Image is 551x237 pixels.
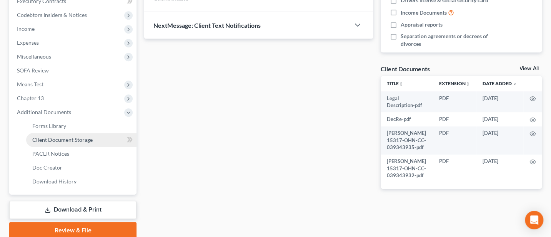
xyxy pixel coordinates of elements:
td: DecRe-pdf [381,112,433,126]
span: Download History [32,178,77,185]
td: Legal Description-pdf [381,91,433,113]
span: Codebtors Insiders & Notices [17,12,87,18]
span: PACER Notices [32,150,69,157]
span: Miscellaneous [17,53,51,60]
td: [DATE] [476,112,523,126]
a: Date Added expand_more [483,81,517,86]
td: [DATE] [476,91,523,113]
span: NextMessage: Client Text Notifications [153,22,261,29]
span: Additional Documents [17,109,71,115]
td: [DATE] [476,126,523,155]
td: [PERSON_NAME] 15317-OHN-CC-039343932-pdf [381,155,433,183]
a: Titleunfold_more [387,81,403,86]
span: Appraisal reports [401,21,443,29]
a: Client Document Storage [26,133,137,147]
span: Chapter 13 [17,95,44,101]
span: Client Document Storage [32,136,93,143]
span: Doc Creator [32,164,62,171]
span: Means Test [17,81,43,87]
td: PDF [433,112,476,126]
span: Forms Library [32,123,66,129]
i: unfold_more [399,82,403,86]
a: SOFA Review [11,64,137,77]
span: Income [17,25,35,32]
span: SOFA Review [17,67,49,74]
a: PACER Notices [26,147,137,161]
a: Forms Library [26,119,137,133]
a: Doc Creator [26,161,137,175]
div: Client Documents [381,65,430,73]
div: Open Intercom Messenger [525,211,543,229]
td: [DATE] [476,155,523,183]
i: expand_more [513,82,517,86]
span: Income Documents [401,9,447,17]
a: Download History [26,175,137,188]
td: PDF [433,91,476,113]
a: Download & Print [9,201,137,219]
i: unfold_more [466,82,470,86]
a: View All [519,66,539,71]
td: PDF [433,155,476,183]
a: Extensionunfold_more [439,81,470,86]
span: Expenses [17,39,39,46]
span: Separation agreements or decrees of divorces [401,32,495,48]
td: PDF [433,126,476,155]
td: [PERSON_NAME] 15317-OHN-CC-039343935-pdf [381,126,433,155]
